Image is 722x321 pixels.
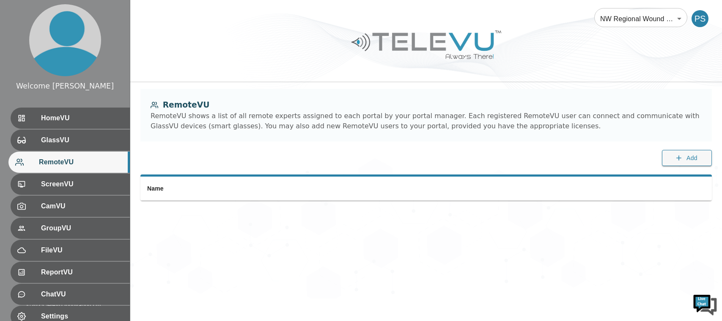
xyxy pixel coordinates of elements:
div: PS [692,10,708,27]
span: Name [147,185,164,192]
div: Welcome [PERSON_NAME] [16,80,114,91]
div: RemoteVU [8,152,130,173]
img: Chat Widget [692,291,718,317]
span: GlassVU [41,135,123,145]
div: GroupVU [11,218,130,239]
div: ChatVU [11,284,130,305]
div: FileVU [11,240,130,261]
button: Add [662,150,712,166]
span: FileVU [41,245,123,255]
div: ScreenVU [11,174,130,195]
div: RemoteVU shows a list of all remote experts assigned to each portal by your portal manager. Each ... [151,111,702,131]
div: ReportVU [11,262,130,283]
span: HomeVU [41,113,123,123]
table: simple table [140,177,712,201]
span: CamVU [41,201,123,211]
span: ChatVU [41,289,123,299]
span: ScreenVU [41,179,123,189]
div: RemoteVU [151,99,702,111]
span: GroupVU [41,223,123,233]
div: CamVU [11,196,130,217]
div: NW Regional Wound Care [594,7,687,30]
span: ReportVU [41,267,123,277]
img: profile.png [29,4,101,76]
span: Add [686,153,697,163]
div: GlassVU [11,130,130,151]
img: Logo [350,27,502,62]
span: RemoteVU [39,157,123,167]
div: HomeVU [11,108,130,129]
